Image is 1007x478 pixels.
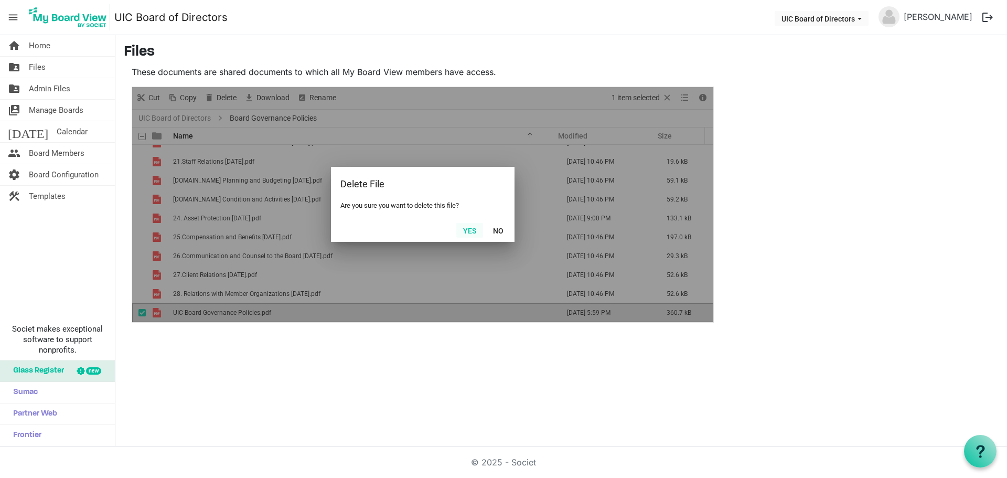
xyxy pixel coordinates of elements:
span: settings [8,164,20,185]
img: My Board View Logo [26,4,110,30]
span: Manage Boards [29,100,83,121]
a: My Board View Logo [26,4,114,30]
span: people [8,143,20,164]
span: [DATE] [8,121,48,142]
p: These documents are shared documents to which all My Board View members have access. [132,66,714,78]
span: folder_shared [8,57,20,78]
span: Home [29,35,50,56]
span: Sumac [8,382,38,403]
span: folder_shared [8,78,20,99]
span: Board Configuration [29,164,99,185]
span: Admin Files [29,78,70,99]
span: Glass Register [8,360,64,381]
a: [PERSON_NAME] [899,6,977,27]
a: © 2025 - Societ [471,457,536,468]
span: home [8,35,20,56]
span: Board Members [29,143,84,164]
span: Calendar [57,121,88,142]
span: menu [3,7,23,27]
div: Are you sure you want to delete this file? [340,201,505,209]
button: No [486,223,510,238]
img: no-profile-picture.svg [879,6,899,27]
h3: Files [124,44,999,61]
span: Files [29,57,46,78]
div: Delete File [340,176,472,192]
button: Yes [456,223,483,238]
button: UIC Board of Directors dropdownbutton [775,11,869,26]
span: Partner Web [8,403,57,424]
span: Frontier [8,425,41,446]
div: new [86,367,101,375]
span: Societ makes exceptional software to support nonprofits. [5,324,110,355]
span: Templates [29,186,66,207]
a: UIC Board of Directors [114,7,228,28]
span: switch_account [8,100,20,121]
span: construction [8,186,20,207]
button: logout [977,6,999,28]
